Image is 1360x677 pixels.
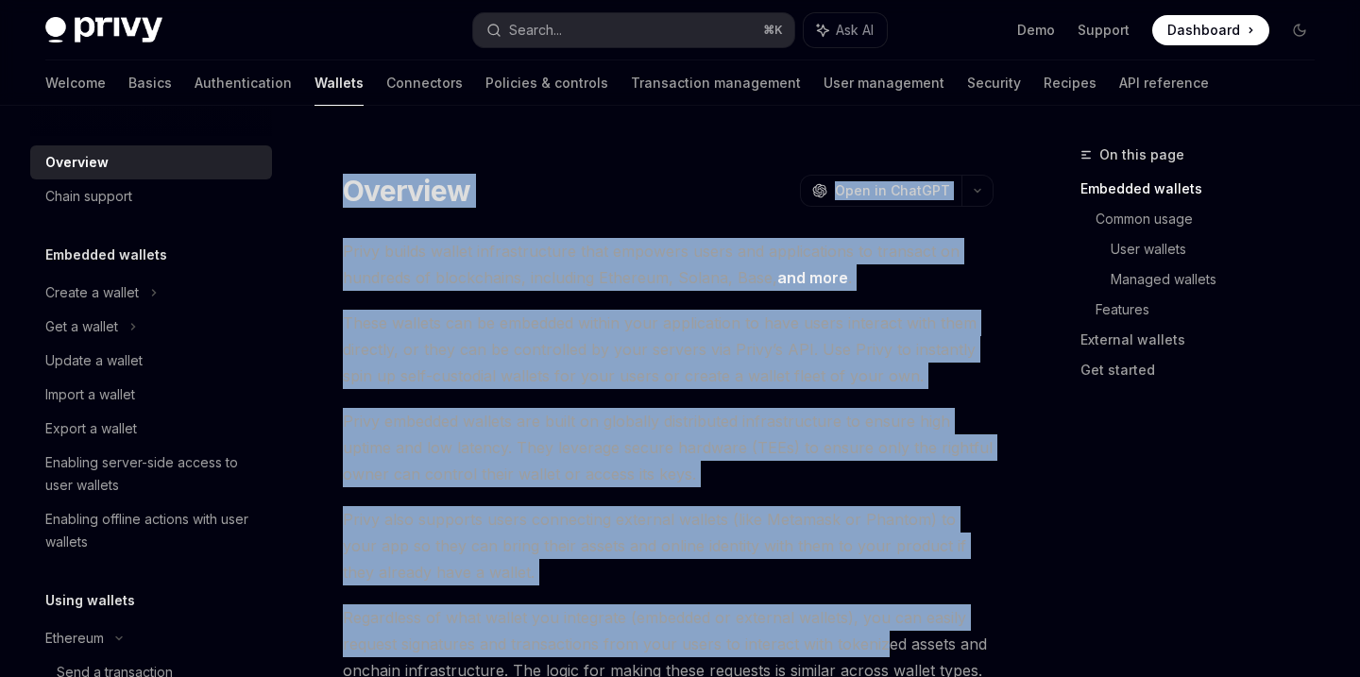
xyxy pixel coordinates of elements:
[30,502,272,559] a: Enabling offline actions with user wallets
[763,23,783,38] span: ⌘ K
[1078,21,1130,40] a: Support
[30,446,272,502] a: Enabling server-side access to user wallets
[45,315,118,338] div: Get a wallet
[835,181,950,200] span: Open in ChatGPT
[777,268,848,288] a: and more
[30,378,272,412] a: Import a wallet
[343,310,994,389] span: These wallets can be embedded within your application to have users interact with them directly, ...
[1119,60,1209,106] a: API reference
[45,17,162,43] img: dark logo
[967,60,1021,106] a: Security
[1152,15,1269,45] a: Dashboard
[1167,21,1240,40] span: Dashboard
[1017,21,1055,40] a: Demo
[1096,204,1330,234] a: Common usage
[509,19,562,42] div: Search...
[30,179,272,213] a: Chain support
[343,174,470,208] h1: Overview
[128,60,172,106] a: Basics
[30,145,272,179] a: Overview
[1096,295,1330,325] a: Features
[45,451,261,497] div: Enabling server-side access to user wallets
[45,508,261,553] div: Enabling offline actions with user wallets
[45,349,143,372] div: Update a wallet
[1111,264,1330,295] a: Managed wallets
[1111,234,1330,264] a: User wallets
[45,383,135,406] div: Import a wallet
[45,244,167,266] h5: Embedded wallets
[1080,174,1330,204] a: Embedded wallets
[343,408,994,487] span: Privy embedded wallets are built on globally distributed infrastructure to ensure high uptime and...
[836,21,874,40] span: Ask AI
[1080,355,1330,385] a: Get started
[45,627,104,650] div: Ethereum
[195,60,292,106] a: Authentication
[45,417,137,440] div: Export a wallet
[1099,144,1184,166] span: On this page
[45,151,109,174] div: Overview
[386,60,463,106] a: Connectors
[1284,15,1315,45] button: Toggle dark mode
[343,238,994,291] span: Privy builds wallet infrastructure that empowers users and applications to transact on hundreds o...
[314,60,364,106] a: Wallets
[800,175,961,207] button: Open in ChatGPT
[1080,325,1330,355] a: External wallets
[631,60,801,106] a: Transaction management
[824,60,944,106] a: User management
[45,60,106,106] a: Welcome
[45,589,135,612] h5: Using wallets
[30,412,272,446] a: Export a wallet
[1044,60,1096,106] a: Recipes
[30,344,272,378] a: Update a wallet
[473,13,793,47] button: Search...⌘K
[804,13,887,47] button: Ask AI
[45,281,139,304] div: Create a wallet
[343,506,994,585] span: Privy also supports users connecting external wallets (like Metamask or Phantom) to your app so t...
[45,185,132,208] div: Chain support
[485,60,608,106] a: Policies & controls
